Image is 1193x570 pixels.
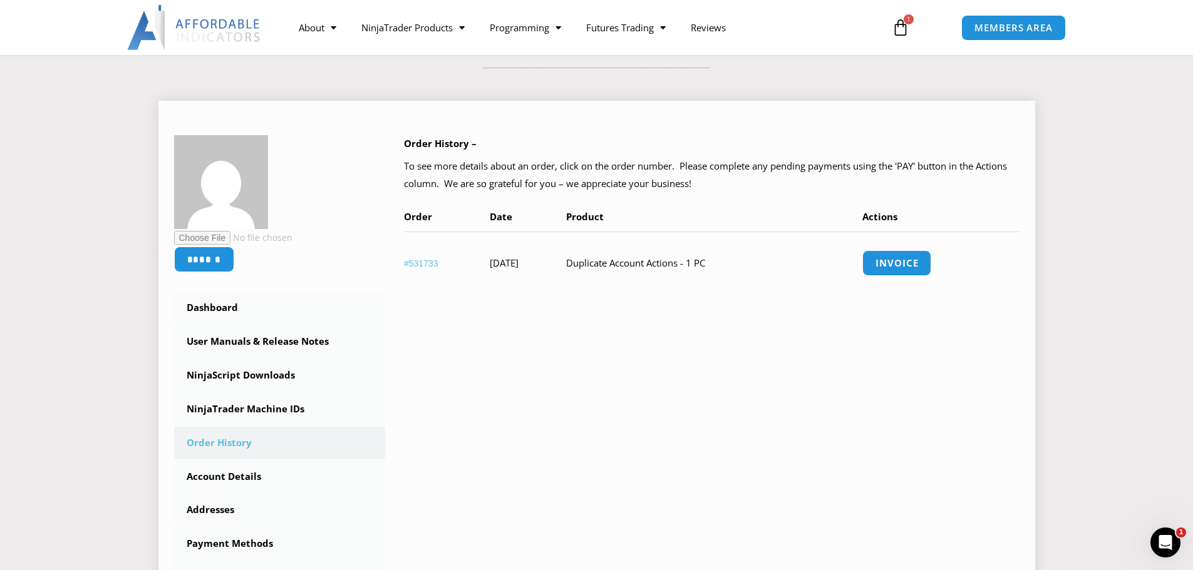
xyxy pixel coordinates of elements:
span: Product [566,210,604,223]
a: NinjaScript Downloads [174,359,386,392]
a: Account Details [174,461,386,493]
a: About [286,13,349,42]
a: Futures Trading [574,13,678,42]
a: View order number 531733 [404,258,438,268]
a: Reviews [678,13,738,42]
iframe: Intercom live chat [1150,527,1180,557]
span: Date [490,210,512,223]
span: MEMBERS AREA [974,23,1053,33]
a: Dashboard [174,292,386,324]
img: LogoAI | Affordable Indicators – NinjaTrader [127,5,262,50]
a: Programming [477,13,574,42]
a: Addresses [174,494,386,526]
span: Actions [862,210,897,223]
time: [DATE] [490,257,519,269]
span: 1 [1176,527,1186,537]
nav: Menu [286,13,877,42]
p: To see more details about an order, click on the order number. Please complete any pending paymen... [404,158,1020,193]
a: Payment Methods [174,527,386,560]
a: MEMBERS AREA [961,15,1066,41]
td: Duplicate Account Actions - 1 PC [566,232,862,294]
b: Order History – [404,137,477,150]
a: User Manuals & Release Notes [174,325,386,358]
img: 4f486a5457a68abf31edfa8dd7d4e4782c02460faed717be5ef7beb2353ebc1c [174,135,268,229]
a: NinjaTrader Products [349,13,477,42]
a: NinjaTrader Machine IDs [174,393,386,425]
span: 1 [904,14,914,24]
a: Invoice order number 531733 [862,250,931,276]
a: 1 [873,9,928,46]
a: Order History [174,427,386,459]
span: Order [404,210,432,223]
